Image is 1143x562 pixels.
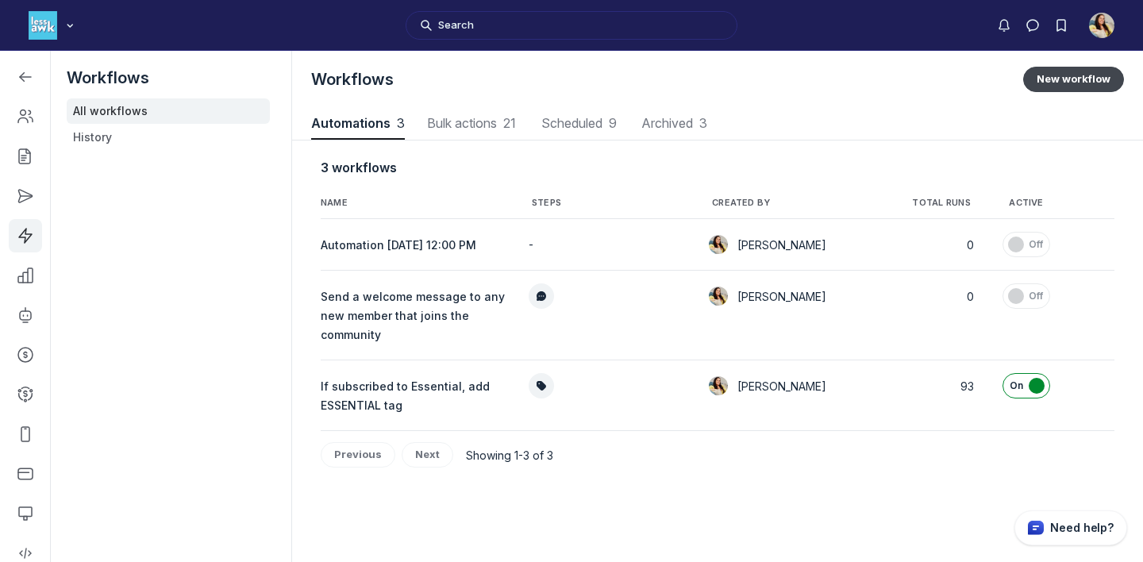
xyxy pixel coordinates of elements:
a: All workflows [67,98,270,124]
h5: Workflows [67,67,270,89]
button: Less Awkward Hub logo [29,10,78,41]
span: [PERSON_NAME] [737,379,826,393]
span: 21 [503,115,516,131]
span: Next [415,448,440,460]
button: Automations3 [311,108,405,140]
span: Automation [DATE] 12:00 PM [321,238,476,252]
span: 0 [967,290,974,303]
span: Previous [334,448,382,460]
span: Archived [638,117,710,129]
span: [PERSON_NAME] [737,290,826,303]
button: User menu options [1089,13,1114,38]
button: Bookmarks [1047,11,1076,40]
button: Scheduled9 [538,108,619,140]
span: Total runs [912,198,970,209]
span: 0 [967,238,974,252]
span: Created by [712,198,770,209]
span: Steps [532,198,561,209]
button: Search [406,11,737,40]
span: 3 [699,115,707,131]
button: Archived3 [638,108,710,140]
span: Scheduled [538,117,619,129]
button: Next [402,442,453,468]
img: Less Awkward Hub logo [29,11,57,40]
span: 93 [960,379,974,393]
span: Active [1009,198,1043,209]
button: New workflow [1023,67,1124,92]
span: Automations [311,117,405,129]
span: 3 workflows [321,160,397,175]
span: 3 [397,115,405,131]
button: Previous [321,442,395,468]
span: Showing 1-3 of 3 [466,448,553,462]
header: Page Header [292,51,1143,140]
button: Circle support widget [1014,510,1127,545]
div: - [529,219,690,270]
span: Send a welcome message to any new member that joins the community [321,290,505,341]
span: If subscribed to Essential, add ESSENTIAL tag [321,379,490,412]
span: [PERSON_NAME] [737,238,826,252]
a: History [67,125,270,150]
span: 9 [609,115,617,131]
h1: Workflows [311,68,1010,90]
button: Direct messages [1018,11,1047,40]
p: Need help? [1050,520,1114,536]
span: Name [321,198,348,209]
button: Bulk actions21 [424,108,519,140]
button: Notifications [990,11,1018,40]
span: Bulk actions [424,117,519,129]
